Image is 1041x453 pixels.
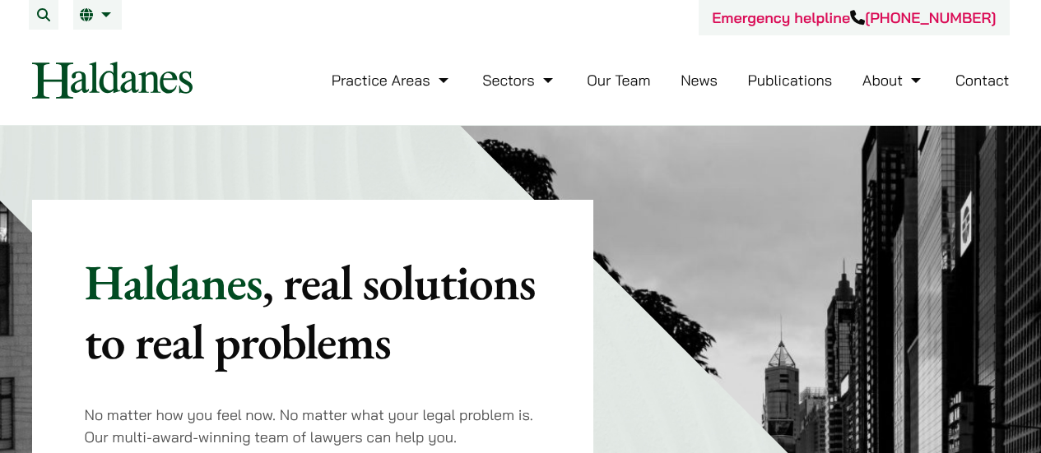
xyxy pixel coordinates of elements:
a: Our Team [587,71,650,90]
a: EN [80,8,115,21]
a: Practice Areas [332,71,453,90]
p: Haldanes [85,252,541,371]
a: About [862,71,925,90]
img: Logo of Haldanes [32,62,193,99]
mark: , real solutions to real problems [85,250,536,373]
a: Contact [955,71,1010,90]
a: Publications [748,71,833,90]
a: News [681,71,718,90]
a: Emergency helpline[PHONE_NUMBER] [712,8,996,27]
p: No matter how you feel now. No matter what your legal problem is. Our multi-award-winning team of... [85,404,541,448]
a: Sectors [482,71,556,90]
